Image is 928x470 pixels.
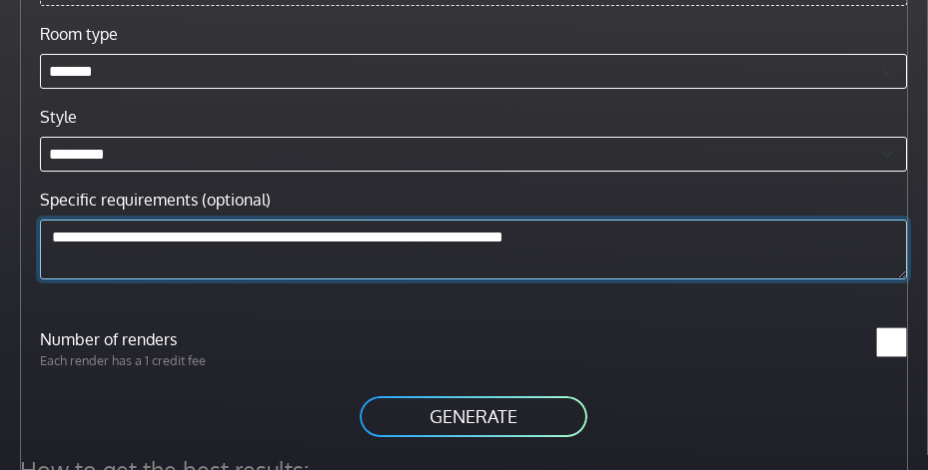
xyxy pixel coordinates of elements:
[40,105,77,129] label: Style
[28,327,473,351] label: Number of renders
[28,351,473,370] p: Each render has a 1 credit fee
[40,22,118,46] label: Room type
[40,188,271,212] label: Specific requirements (optional)
[358,394,589,439] button: GENERATE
